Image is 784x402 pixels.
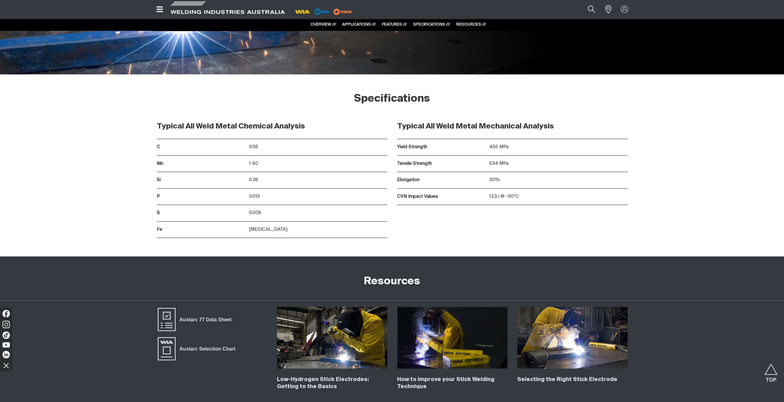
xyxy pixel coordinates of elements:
button: Search products [581,2,602,16]
p: Elongation [397,177,486,184]
p: 534 MPa [489,160,628,167]
p: Tensile Strength [397,160,486,167]
a: How to Improve your Stick Welding Technique [397,376,494,389]
img: hide socials [1,360,11,371]
a: Selecting the Right Stick Electrode [517,376,617,382]
p: CVN Impact Values [397,193,486,200]
a: FEATURES /// [382,22,407,26]
p: 30% [489,177,628,184]
a: Austarc Selection Chart [157,336,239,361]
img: Instagram [2,321,10,328]
p: [MEDICAL_DATA] [249,226,387,233]
p: 123J @ -50°C [489,193,628,200]
img: How to Improve your Stick Welding Technique [397,307,507,368]
a: miller [331,9,354,14]
p: P [157,193,246,200]
a: SPECIFICATIONS /// [413,22,450,26]
p: Yield Strength [397,144,486,151]
h2: Specifications [151,92,634,106]
h2: Resources [364,275,420,288]
p: 0.06 [249,144,387,151]
h3: Typical All Weld Metal Chemical Analysis [157,122,387,131]
a: OVERVIEW /// [311,22,336,26]
p: S [157,209,246,217]
a: Austarc 77 Data Sheet [157,307,236,331]
a: RESOURCES /// [456,22,486,26]
h3: Typical All Weld Metal Mechanical Analysis [397,122,628,131]
p: Mn [157,160,246,167]
a: APPLICATIONS /// [342,22,376,26]
p: 1.40 [249,160,387,167]
img: YouTube [2,342,10,347]
p: Fe [157,226,246,233]
p: 0.015 [249,193,387,200]
img: miller [331,7,354,16]
p: 455 MPa [489,144,628,151]
p: 0.36 [249,177,387,184]
button: Scroll to top [764,363,778,377]
span: Austarc 77 Data Sheet [176,315,236,323]
p: 0.006 [249,209,387,217]
span: Austarc Selection Chart [176,345,239,353]
img: Selecting the Right Stick Electrode [517,307,628,368]
img: Low-Hydrogen Stick Electrodes: Getting to the Basics [277,307,387,368]
img: Facebook [2,310,10,317]
p: C [157,144,246,151]
a: Low-Hydrogen Stick Electrodes: Getting to the Basics [277,376,369,389]
input: Product name or item number... [573,2,602,16]
p: Si [157,177,246,184]
img: LinkedIn [2,351,10,358]
img: TikTok [2,331,10,339]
